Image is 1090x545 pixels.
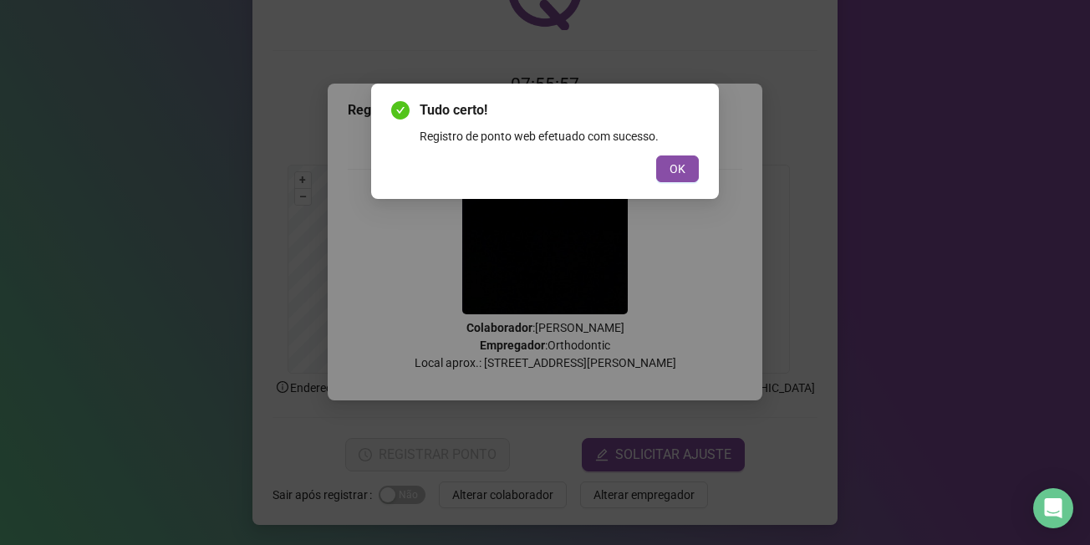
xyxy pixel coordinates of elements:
div: Registro de ponto web efetuado com sucesso. [420,127,699,145]
span: OK [670,160,685,178]
span: check-circle [391,101,410,120]
span: Tudo certo! [420,100,699,120]
button: OK [656,155,699,182]
div: Open Intercom Messenger [1033,488,1073,528]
